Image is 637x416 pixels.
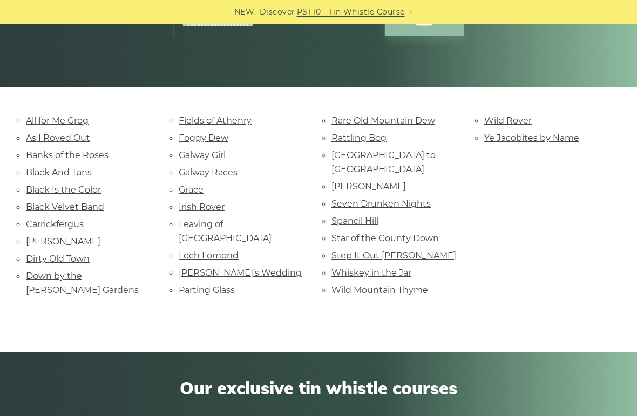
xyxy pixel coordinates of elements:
a: Step It Out [PERSON_NAME] [331,250,456,261]
a: Ye Jacobites by Name [484,133,579,143]
a: As I Roved Out [26,133,90,143]
a: Parting Glass [179,285,235,295]
a: Loch Lomond [179,250,239,261]
a: Irish Rover [179,202,225,212]
a: PST10 - Tin Whistle Course [297,6,405,18]
a: Wild Mountain Thyme [331,285,428,295]
a: Galway Races [179,167,238,178]
a: [PERSON_NAME]’s Wedding [179,268,302,278]
a: Rare Old Mountain Dew [331,115,435,126]
a: Foggy Dew [179,133,228,143]
a: All for Me Grog [26,115,89,126]
a: Dirty Old Town [26,254,90,264]
a: Black And Tans [26,167,92,178]
a: Leaving of [GEOGRAPHIC_DATA] [179,219,272,243]
a: Grace [179,185,204,195]
a: [PERSON_NAME] [26,236,100,247]
a: Rattling Bog [331,133,387,143]
a: Black Is the Color [26,185,101,195]
a: Down by the [PERSON_NAME] Gardens [26,271,139,295]
a: Wild Rover [484,115,532,126]
a: Banks of the Roses [26,150,109,160]
span: Our exclusive tin whistle courses [26,378,611,398]
a: Fields of Athenry [179,115,252,126]
a: Seven Drunken Nights [331,199,431,209]
span: Discover [260,6,295,18]
a: [GEOGRAPHIC_DATA] to [GEOGRAPHIC_DATA] [331,150,436,174]
a: Black Velvet Band [26,202,104,212]
a: Star of the County Down [331,233,439,243]
a: Galway Girl [179,150,226,160]
a: [PERSON_NAME] [331,181,406,192]
a: Spancil Hill [331,216,378,226]
a: Carrickfergus [26,219,84,229]
a: Whiskey in the Jar [331,268,411,278]
span: NEW: [234,6,256,18]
